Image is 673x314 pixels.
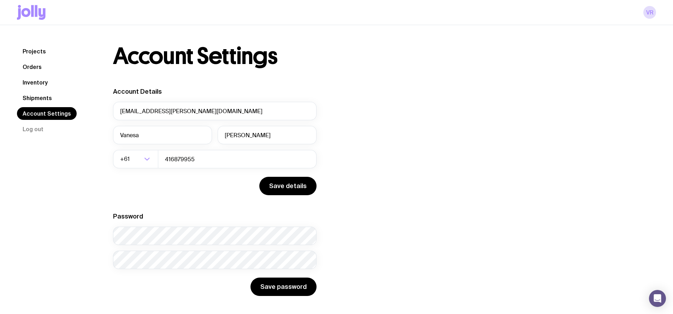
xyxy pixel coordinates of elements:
input: Last Name [218,126,317,144]
button: Save details [259,177,317,195]
input: First Name [113,126,212,144]
h1: Account Settings [113,45,277,68]
label: Password [113,213,143,220]
input: your@email.com [113,102,317,120]
input: 0400123456 [158,150,317,168]
a: Account Settings [17,107,77,120]
a: Projects [17,45,52,58]
span: +61 [120,150,131,168]
div: Search for option [113,150,158,168]
label: Account Details [113,88,162,95]
a: Shipments [17,92,58,104]
a: VR [643,6,656,19]
a: Orders [17,60,47,73]
div: Open Intercom Messenger [649,290,666,307]
input: Search for option [131,150,142,168]
button: Save password [250,278,317,296]
a: Inventory [17,76,53,89]
button: Log out [17,123,49,135]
